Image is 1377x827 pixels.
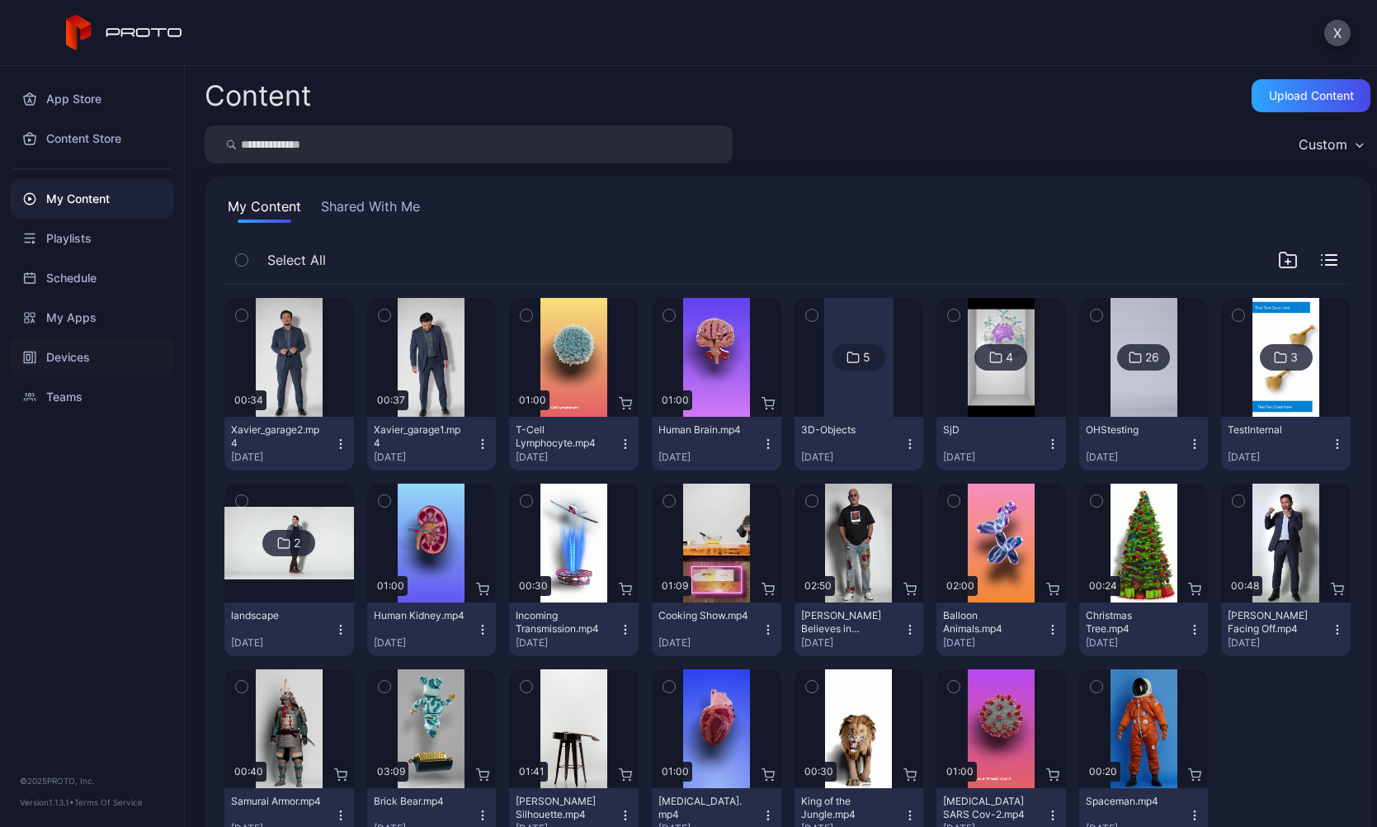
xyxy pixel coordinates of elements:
[1324,20,1351,46] button: X
[658,423,749,437] div: Human Brain.mp4
[318,196,423,223] button: Shared With Me
[231,451,334,464] div: [DATE]
[231,423,322,450] div: Xavier_garage2.mp4
[1269,89,1354,102] div: Upload Content
[943,451,1046,464] div: [DATE]
[224,417,354,470] button: Xavier_garage2.mp4[DATE]
[943,423,1034,437] div: SjD
[1086,795,1177,808] div: Spaceman.mp4
[1086,636,1189,650] div: [DATE]
[205,82,311,110] div: Content
[10,298,174,338] a: My Apps
[374,423,465,450] div: Xavier_garage1.mp4
[801,636,904,650] div: [DATE]
[1252,79,1370,112] button: Upload Content
[1228,423,1318,437] div: TestInternal
[267,250,326,270] span: Select All
[863,350,870,365] div: 5
[801,451,904,464] div: [DATE]
[1145,350,1159,365] div: 26
[374,795,465,808] div: Brick Bear.mp4
[936,417,1066,470] button: SjD[DATE]
[10,219,174,258] a: Playlists
[516,609,606,636] div: Incoming Transmission.mp4
[10,119,174,158] a: Content Store
[801,423,892,437] div: 3D-Objects
[1086,451,1189,464] div: [DATE]
[10,79,174,119] a: App Store
[1006,350,1013,365] div: 4
[231,795,322,808] div: Samurai Armor.mp4
[374,636,477,650] div: [DATE]
[943,636,1046,650] div: [DATE]
[1079,603,1209,656] button: Christmas Tree.mp4[DATE]
[1079,417,1209,470] button: OHStesting[DATE]
[224,196,304,223] button: My Content
[943,795,1034,821] div: Covid-19 SARS Cov-2.mp4
[658,636,762,650] div: [DATE]
[516,795,606,821] div: Billy Morrison's Silhouette.mp4
[1221,603,1351,656] button: [PERSON_NAME] Facing Off.mp4[DATE]
[1299,136,1347,153] div: Custom
[224,603,354,656] button: landscape[DATE]
[652,603,781,656] button: Cooking Show.mp4[DATE]
[10,179,174,219] a: My Content
[801,795,892,821] div: King of the Jungle.mp4
[509,603,639,656] button: Incoming Transmission.mp4[DATE]
[943,609,1034,636] div: Balloon Animals.mp4
[1228,636,1331,650] div: [DATE]
[795,603,924,656] button: [PERSON_NAME] Believes in Proto.mp4[DATE]
[1228,451,1331,464] div: [DATE]
[1221,417,1351,470] button: TestInternal[DATE]
[20,797,74,807] span: Version 1.13.1 •
[516,636,619,650] div: [DATE]
[516,451,619,464] div: [DATE]
[658,609,749,622] div: Cooking Show.mp4
[1086,609,1177,636] div: Christmas Tree.mp4
[367,603,497,656] button: Human Kidney.mp4[DATE]
[516,423,606,450] div: T-Cell Lymphocyte.mp4
[231,636,334,650] div: [DATE]
[509,417,639,470] button: T-Cell Lymphocyte.mp4[DATE]
[1228,609,1318,636] div: Manny Pacquiao Facing Off.mp4
[1290,350,1298,365] div: 3
[20,774,164,787] div: © 2025 PROTO, Inc.
[936,603,1066,656] button: Balloon Animals.mp4[DATE]
[795,417,924,470] button: 3D-Objects[DATE]
[801,609,892,636] div: Howie Mandel Believes in Proto.mp4
[10,338,174,377] a: Devices
[231,609,322,622] div: landscape
[74,797,143,807] a: Terms Of Service
[658,451,762,464] div: [DATE]
[374,609,465,622] div: Human Kidney.mp4
[367,417,497,470] button: Xavier_garage1.mp4[DATE]
[10,258,174,298] a: Schedule
[10,377,174,417] a: Teams
[658,795,749,821] div: Human Heart.mp4
[652,417,781,470] button: Human Brain.mp4[DATE]
[374,451,477,464] div: [DATE]
[1086,423,1177,437] div: OHStesting
[1290,125,1370,163] button: Custom
[294,536,300,551] div: 2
